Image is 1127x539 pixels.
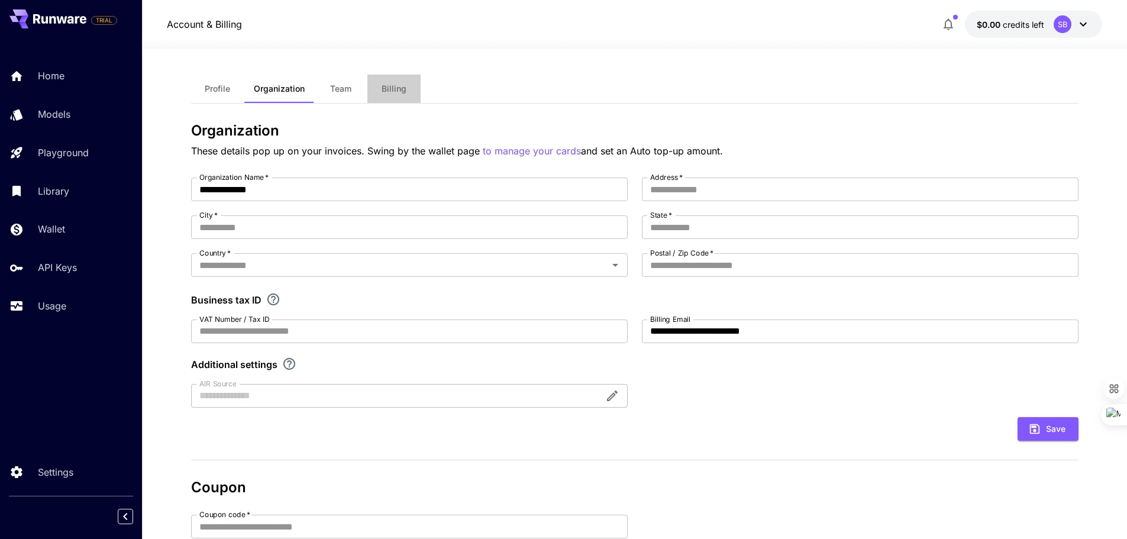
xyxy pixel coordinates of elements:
[330,83,351,94] span: Team
[977,20,1003,30] span: $0.00
[127,506,142,527] div: Collapse sidebar
[205,83,230,94] span: Profile
[1003,20,1044,30] span: credits left
[266,292,280,306] svg: If you are a business tax registrant, please enter your business tax ID here.
[965,11,1102,38] button: $0.00SB
[199,314,270,324] label: VAT Number / Tax ID
[607,257,624,273] button: Open
[38,146,89,160] p: Playground
[38,222,65,236] p: Wallet
[38,260,77,275] p: API Keys
[191,145,483,157] span: These details pop up on your invoices. Swing by the wallet page
[191,122,1078,139] h3: Organization
[38,107,70,121] p: Models
[92,16,117,25] span: TRIAL
[38,69,64,83] p: Home
[118,509,133,524] button: Collapse sidebar
[483,144,581,159] button: to manage your cards
[382,83,406,94] span: Billing
[191,293,261,307] p: Business tax ID
[650,172,683,182] label: Address
[91,13,117,27] span: Add your payment card to enable full platform functionality.
[38,465,73,479] p: Settings
[167,17,242,31] a: Account & Billing
[191,479,1078,496] h3: Coupon
[167,17,242,31] nav: breadcrumb
[650,314,690,324] label: Billing Email
[38,299,66,313] p: Usage
[1054,15,1071,33] div: SB
[38,184,69,198] p: Library
[282,357,296,371] svg: Explore additional customization settings
[1018,417,1078,441] button: Save
[199,210,218,220] label: City
[581,145,723,157] span: and set an Auto top-up amount.
[199,248,231,258] label: Country
[191,357,277,372] p: Additional settings
[977,18,1044,31] div: $0.00
[199,172,269,182] label: Organization Name
[199,379,236,389] label: AIR Source
[650,210,672,220] label: State
[650,248,713,258] label: Postal / Zip Code
[199,509,250,519] label: Coupon code
[254,83,305,94] span: Organization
